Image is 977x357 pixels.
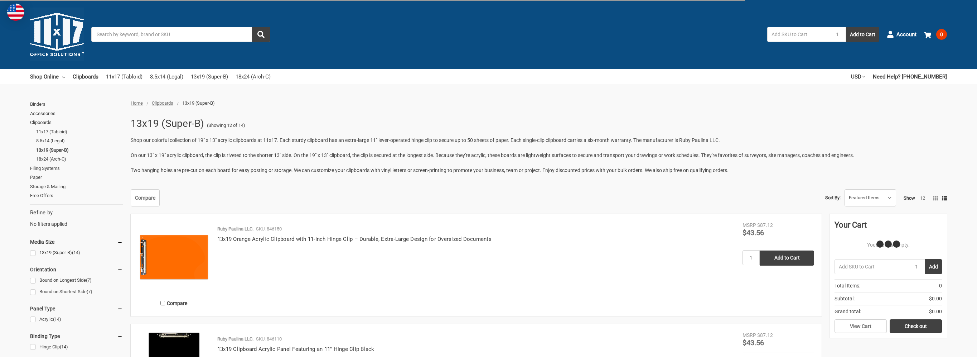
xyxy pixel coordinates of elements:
[825,192,841,203] label: Sort By:
[835,219,942,236] div: Your Cart
[131,152,854,158] span: On our 13" x 19" acrylic clipboard, the clip is riveted to the shorter 13" side. On the 19" x 13"...
[924,25,947,44] a: 0
[887,25,916,44] a: Account
[217,346,374,352] a: 13x19 Clipboard Acrylic Panel Featuring an 11" Hinge Clip Black
[150,69,183,85] a: 8.5x14 (Legal)
[835,241,942,249] p: Your Cart Is Empty.
[30,265,123,274] h5: Orientation
[30,287,123,297] a: Bound on Shortest Side
[131,189,160,206] a: Compare
[30,100,123,109] a: Binders
[835,282,860,290] span: Total Items:
[87,289,92,294] span: (7)
[207,122,245,129] span: (Showing 12 of 14)
[30,248,123,258] a: 13x19 (Super-B)
[36,154,123,164] a: 18x24 (Arch-C)
[60,344,68,349] span: (14)
[30,182,123,191] a: Storage & Mailing
[30,304,123,313] h5: Panel Type
[757,222,773,228] span: $87.12
[873,69,947,85] a: Need Help? [PHONE_NUMBER]
[30,109,123,118] a: Accessories
[53,316,61,322] span: (14)
[217,225,253,233] p: Ruby Paulina LLC.
[939,282,942,290] span: 0
[91,27,270,42] input: Search by keyword, brand or SKU
[925,259,942,274] button: Add
[929,295,942,303] span: $0.00
[30,69,65,85] a: Shop Online
[217,335,253,343] p: Ruby Paulina LLC.
[30,209,123,217] h5: Refine by
[182,100,215,106] span: 13x19 (Super-B)
[30,332,123,341] h5: Binding Type
[131,114,204,133] h1: 13x19 (Super-B)
[760,251,814,266] input: Add to Cart
[743,332,756,339] div: MSRP
[30,173,123,182] a: Paper
[30,276,123,285] a: Bound on Longest Side
[30,209,123,228] div: No filters applied
[851,69,865,85] a: USD
[36,127,123,137] a: 11x17 (Tabloid)
[936,29,947,40] span: 0
[30,118,123,127] a: Clipboards
[846,27,879,42] button: Add to Cart
[835,295,855,303] span: Subtotal:
[30,342,123,352] a: Hinge Clip
[217,236,492,242] a: 13x19 Orange Acrylic Clipboard with 11-Inch Hinge Clip – Durable, Extra-Large Design for Oversize...
[30,8,84,61] img: 11x17.com
[920,195,925,201] a: 12
[835,259,908,274] input: Add SKU to Cart
[743,222,756,229] div: MSRP
[36,136,123,146] a: 8.5x14 (Legal)
[30,191,123,200] a: Free Offers
[131,100,143,106] a: Home
[904,195,915,201] span: Show
[131,167,729,173] span: Two hanging holes are pre-cut on each board for easy posting or storage. We can customize your cl...
[7,4,24,21] img: duty and tax information for United States
[131,137,720,143] span: Shop our colorful collection of 19" x 13" acrylic clipboards at 11x17. Each sturdy clipboard has ...
[256,335,282,343] p: SKU: 846110
[36,146,123,155] a: 13x19 (Super-B)
[743,338,764,347] span: $43.56
[743,228,764,237] span: $43.56
[30,164,123,173] a: Filing Systems
[160,301,165,305] input: Compare
[138,222,210,293] img: 13x19 Clipboard Acrylic Panel Featuring an 11" Hinge Clip Orange
[896,30,916,39] span: Account
[86,277,92,283] span: (7)
[236,69,271,85] a: 18x24 (Arch-C)
[72,250,80,255] span: (14)
[767,27,829,42] input: Add SKU to Cart
[30,315,123,324] a: Acrylic
[73,69,98,85] a: Clipboards
[106,69,142,85] a: 11x17 (Tabloid)
[256,225,282,233] p: SKU: 846150
[152,100,173,106] a: Clipboards
[757,332,773,338] span: $87.12
[138,297,210,309] label: Compare
[30,238,123,246] h5: Media Size
[191,69,228,85] a: 13x19 (Super-B)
